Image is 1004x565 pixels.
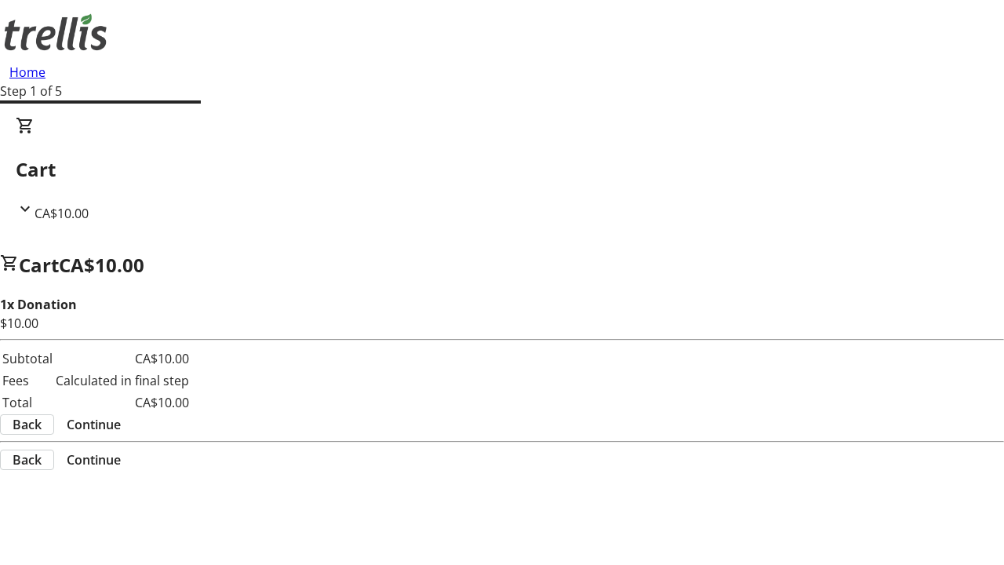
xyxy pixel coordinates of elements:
[54,415,133,434] button: Continue
[55,392,190,413] td: CA$10.00
[13,415,42,434] span: Back
[16,155,988,184] h2: Cart
[54,450,133,469] button: Continue
[55,348,190,369] td: CA$10.00
[2,392,53,413] td: Total
[59,252,144,278] span: CA$10.00
[67,450,121,469] span: Continue
[2,348,53,369] td: Subtotal
[55,370,190,391] td: Calculated in final step
[35,205,89,222] span: CA$10.00
[2,370,53,391] td: Fees
[19,252,59,278] span: Cart
[16,116,988,223] div: CartCA$10.00
[67,415,121,434] span: Continue
[13,450,42,469] span: Back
